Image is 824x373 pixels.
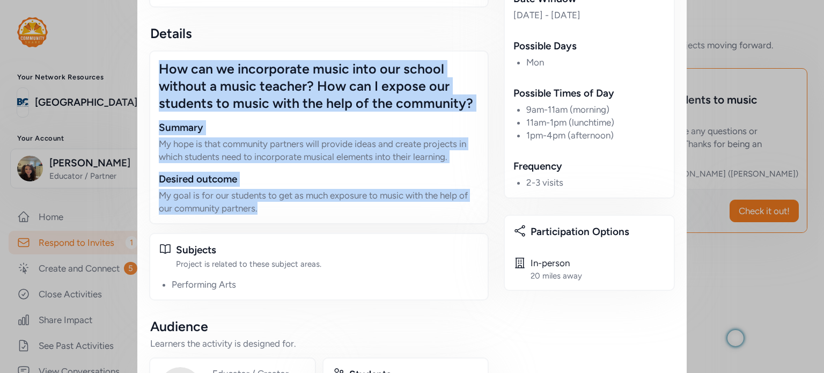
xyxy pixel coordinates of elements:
div: Frequency [513,159,665,174]
p: My hope is that community partners will provide ideas and create projects in which students need ... [159,137,479,163]
div: Learners the activity is designed for. [150,337,488,350]
li: Performing Arts [172,278,479,291]
div: 20 miles away [531,270,582,281]
div: Project is related to these subject areas. [176,259,479,269]
div: Audience [150,318,488,335]
div: Summary [159,120,479,135]
p: My goal is for our students to get as much exposure to music with the help of our community partn... [159,189,479,215]
li: 9am-11am (morning) [526,103,665,116]
div: Subjects [176,243,479,258]
div: Desired outcome [159,172,479,187]
div: In-person [531,257,582,269]
li: 11am-1pm (lunchtime) [526,116,665,129]
li: Mon [526,56,665,69]
div: Possible Times of Day [513,86,665,101]
div: Details [150,25,488,42]
div: [DATE] - [DATE] [513,9,665,21]
li: 2-3 visits [526,176,665,189]
div: Participation Options [531,224,665,239]
div: Possible Days [513,39,665,54]
div: How can we incorporate music into our school without a music teacher? How can I expose our studen... [159,60,479,112]
li: 1pm-4pm (afternoon) [526,129,665,142]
